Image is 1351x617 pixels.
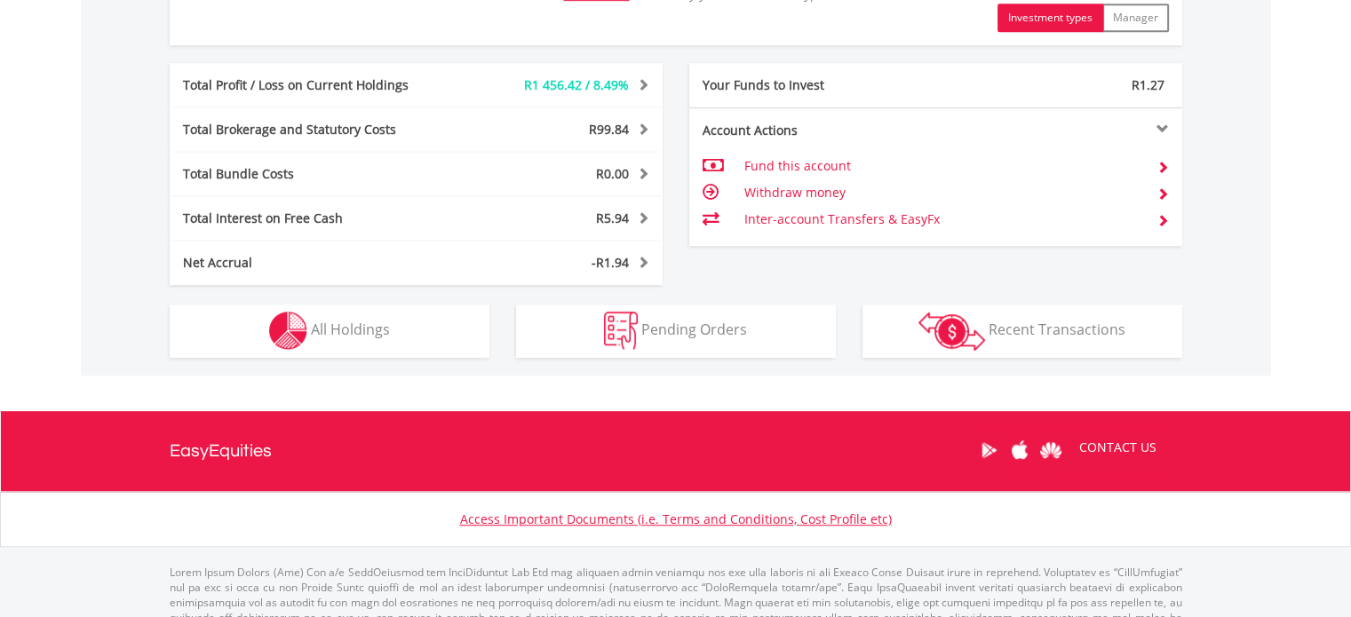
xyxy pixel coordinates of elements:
div: Total Bundle Costs [170,165,457,183]
td: Inter-account Transfers & EasyFx [743,206,1142,233]
button: Recent Transactions [862,305,1182,358]
span: R99.84 [589,121,629,138]
a: Google Play [974,423,1005,478]
a: CONTACT US [1067,423,1169,472]
img: transactions-zar-wht.png [918,312,985,351]
td: Withdraw money [743,179,1142,206]
button: Investment types [997,4,1103,32]
a: Huawei [1036,423,1067,478]
a: Access Important Documents (i.e. Terms and Conditions, Cost Profile etc) [460,510,892,527]
div: Net Accrual [170,254,457,272]
img: pending_instructions-wht.png [604,312,638,350]
span: R5.94 [596,210,629,226]
button: All Holdings [170,305,489,358]
span: R0.00 [596,165,629,182]
div: Total Interest on Free Cash [170,210,457,227]
a: Apple [1005,423,1036,478]
div: Total Profit / Loss on Current Holdings [170,76,457,94]
span: R1.27 [1132,76,1164,93]
div: Your Funds to Invest [689,76,936,94]
span: -R1.94 [592,254,629,271]
span: Recent Transactions [989,320,1125,339]
img: holdings-wht.png [269,312,307,350]
span: R1 456.42 / 8.49% [524,76,629,93]
div: Account Actions [689,122,936,139]
span: All Holdings [311,320,390,339]
a: EasyEquities [170,411,272,491]
td: Fund this account [743,153,1142,179]
button: Pending Orders [516,305,836,358]
button: Manager [1102,4,1169,32]
div: Total Brokerage and Statutory Costs [170,121,457,138]
span: Pending Orders [641,320,747,339]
